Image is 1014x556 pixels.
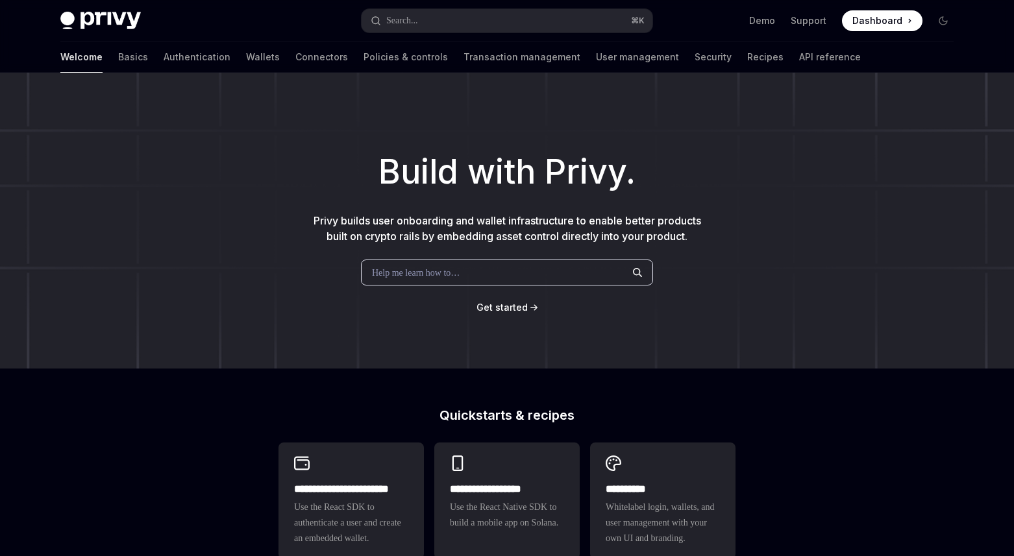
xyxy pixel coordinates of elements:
a: Policies & controls [364,42,448,73]
a: Demo [749,14,775,27]
a: Wallets [246,42,280,73]
h2: Quickstarts & recipes [278,409,736,422]
a: User management [596,42,679,73]
span: Get started [476,302,528,313]
img: dark logo [60,12,141,30]
a: Dashboard [842,10,922,31]
a: Recipes [747,42,784,73]
a: Transaction management [464,42,580,73]
a: Basics [118,42,148,73]
span: Privy builds user onboarding and wallet infrastructure to enable better products built on crypto ... [314,214,701,243]
a: Authentication [164,42,230,73]
span: Use the React SDK to authenticate a user and create an embedded wallet. [294,500,408,546]
span: Dashboard [852,14,902,27]
span: Help me learn how to… [372,266,460,280]
a: Connectors [295,42,348,73]
a: Get started [476,301,528,314]
a: Support [791,14,826,27]
button: Search...⌘K [362,9,652,32]
span: Use the React Native SDK to build a mobile app on Solana. [450,500,564,531]
span: Whitelabel login, wallets, and user management with your own UI and branding. [606,500,720,546]
h1: Build with Privy. [21,147,993,197]
a: Welcome [60,42,103,73]
button: Toggle dark mode [933,10,954,31]
a: Security [695,42,732,73]
a: API reference [799,42,861,73]
div: Search... [386,13,418,29]
span: ⌘ K [631,16,645,26]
